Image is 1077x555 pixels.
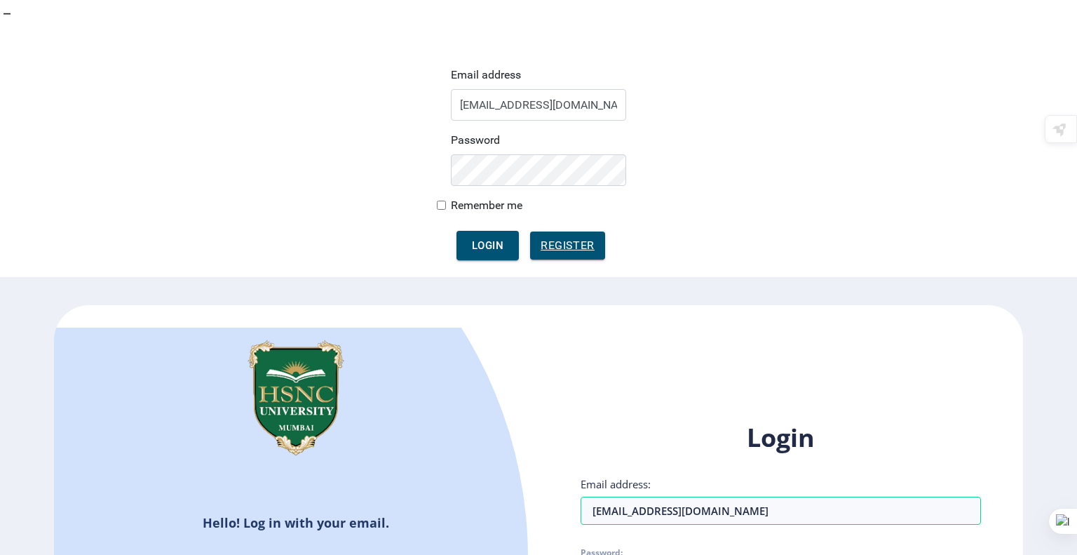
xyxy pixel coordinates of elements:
span: Login [472,236,503,255]
label: Email address [451,67,521,83]
label: Remember me [451,197,522,214]
a: Register [530,232,605,260]
input: Email address [581,497,981,525]
h1: Login [581,421,981,455]
label: Password [451,132,500,149]
label: Email address: [581,477,651,491]
button: Login [456,231,519,260]
img: hsnc.png [226,328,366,468]
span: Register [541,237,595,254]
